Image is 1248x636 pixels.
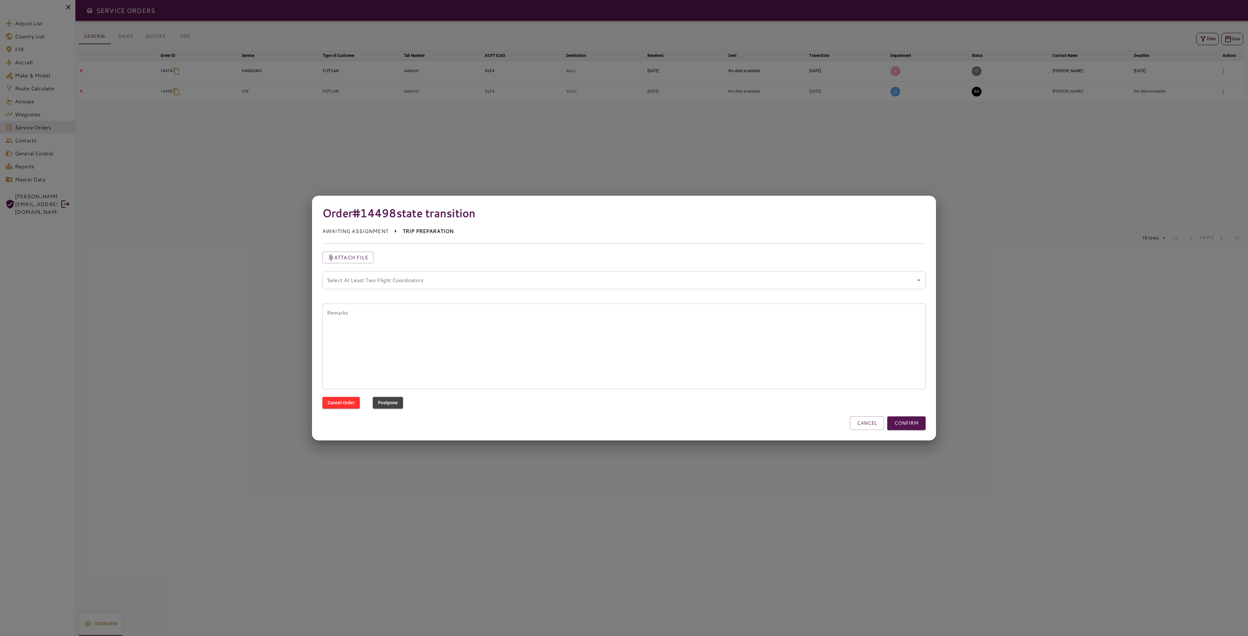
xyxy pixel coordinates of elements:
h4: Order #14498 state transition [322,206,926,220]
button: Postpone [373,397,403,409]
button: CONFIRM [887,416,926,430]
button: Cancel Order [322,397,360,409]
button: CANCEL [850,416,884,430]
button: Open [914,276,923,285]
p: TRIP PREPARATION [403,227,454,235]
p: Attach file [334,253,368,261]
button: Attach file [322,252,373,263]
p: AWAITING ASSIGNMENT [322,227,388,235]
